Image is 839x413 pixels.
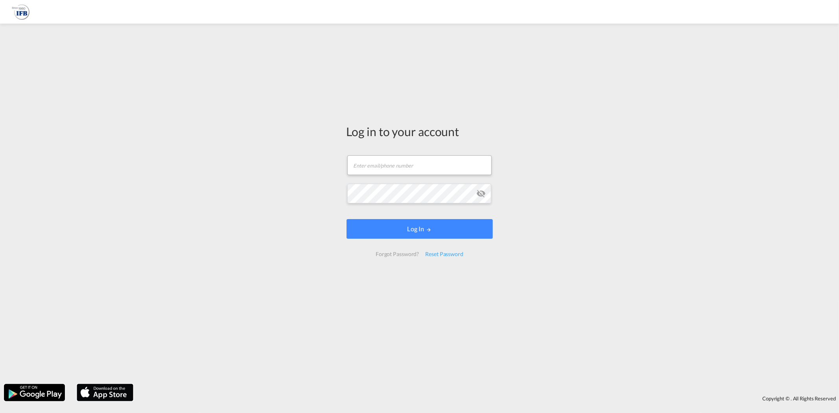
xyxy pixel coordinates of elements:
div: Forgot Password? [372,247,422,261]
input: Enter email/phone number [347,155,492,175]
button: LOGIN [347,219,493,239]
md-icon: icon-eye-off [476,189,486,198]
img: apple.png [76,383,134,402]
div: Reset Password [422,247,467,261]
div: Copyright © . All Rights Reserved [137,392,839,405]
img: google.png [3,383,66,402]
img: b628ab10256c11eeb52753acbc15d091.png [12,3,30,21]
div: Log in to your account [347,123,493,140]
